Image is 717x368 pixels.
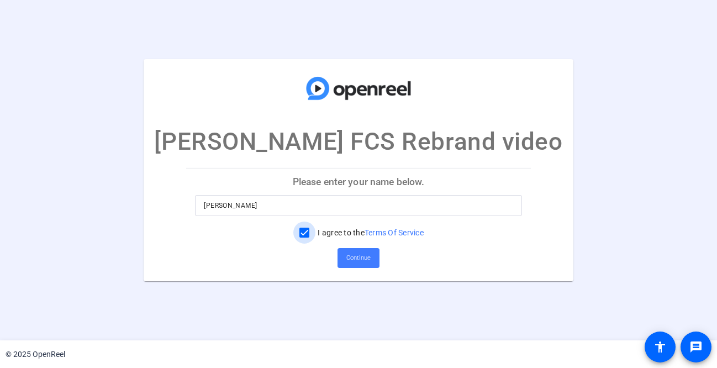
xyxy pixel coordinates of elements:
[204,199,513,212] input: Enter your name
[315,227,424,238] label: I agree to the
[303,70,414,107] img: company-logo
[186,169,530,195] p: Please enter your name below.
[154,123,562,160] p: [PERSON_NAME] FCS Rebrand video
[338,248,379,268] button: Continue
[689,340,703,354] mat-icon: message
[6,349,65,360] div: © 2025 OpenReel
[365,228,424,237] a: Terms Of Service
[653,340,667,354] mat-icon: accessibility
[346,250,371,266] span: Continue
